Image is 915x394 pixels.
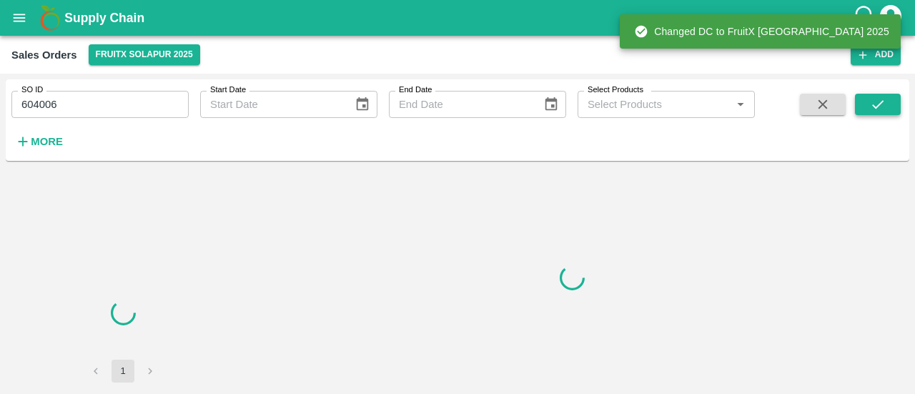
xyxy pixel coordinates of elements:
nav: pagination navigation [82,360,164,383]
button: open drawer [3,1,36,34]
b: Supply Chain [64,11,144,25]
strong: More [31,136,63,147]
div: account of current user [878,3,904,33]
label: Select Products [588,84,643,96]
input: Enter SO ID [11,91,189,118]
button: Choose date [538,91,565,118]
label: Start Date [210,84,246,96]
a: Supply Chain [64,8,853,28]
img: logo [36,4,64,32]
div: Sales Orders [11,46,77,64]
button: Open [731,95,750,114]
input: Start Date [200,91,343,118]
input: Select Products [582,95,727,114]
button: More [11,129,66,154]
button: page 1 [112,360,134,383]
div: Changed DC to FruitX [GEOGRAPHIC_DATA] 2025 [634,19,889,44]
label: SO ID [21,84,43,96]
button: Select DC [89,44,200,65]
button: Add [851,44,901,65]
label: End Date [399,84,432,96]
input: End Date [389,91,532,118]
button: Choose date [349,91,376,118]
div: customer-support [853,5,878,31]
